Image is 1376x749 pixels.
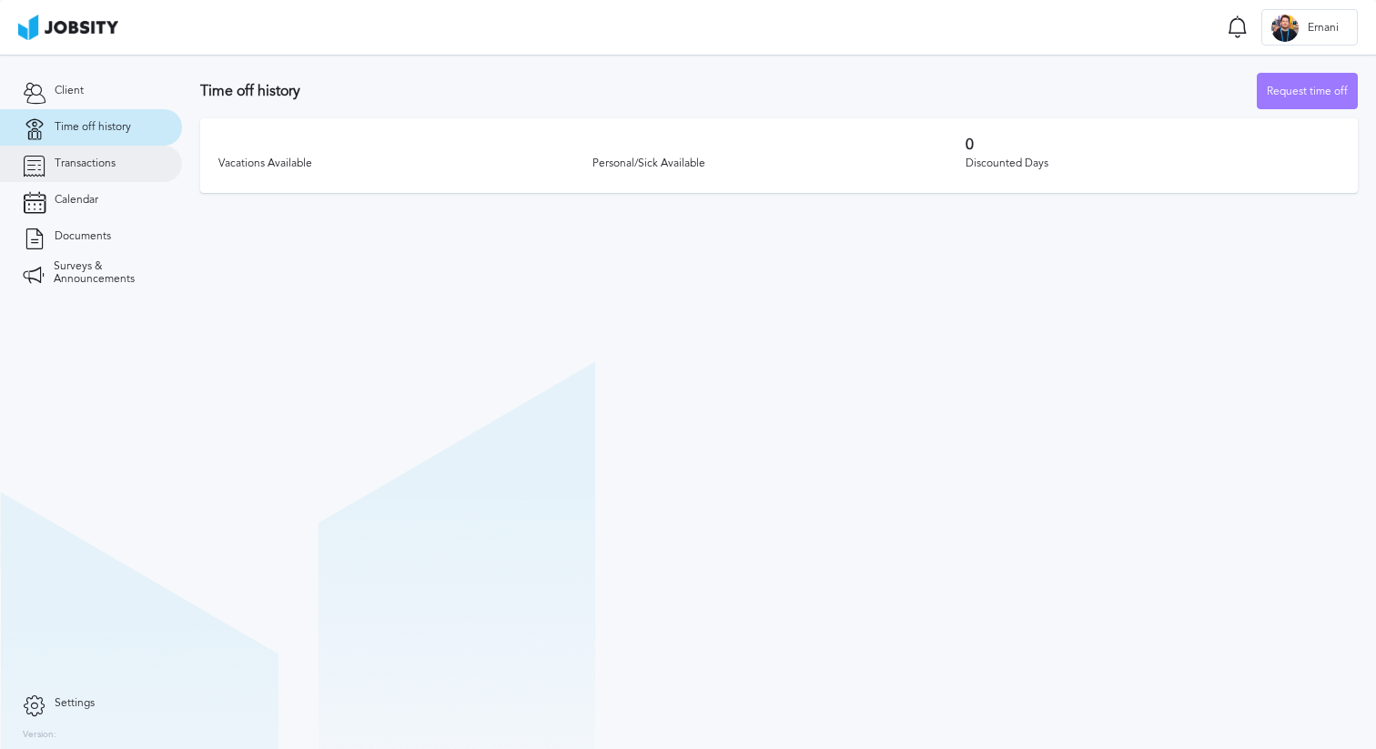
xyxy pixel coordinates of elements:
[18,15,118,40] img: ab4bad089aa723f57921c736e9817d99.png
[54,260,159,286] span: Surveys & Announcements
[55,230,111,243] span: Documents
[1258,74,1357,110] div: Request time off
[1271,15,1299,42] div: E
[1299,22,1348,35] span: Ernani
[55,121,131,134] span: Time off history
[55,157,116,170] span: Transactions
[23,730,56,741] label: Version:
[218,157,592,170] div: Vacations Available
[1257,73,1358,109] button: Request time off
[1261,9,1358,46] button: EErnani
[55,697,95,710] span: Settings
[55,85,84,97] span: Client
[55,194,98,207] span: Calendar
[200,83,1257,99] h3: Time off history
[966,157,1340,170] div: Discounted Days
[966,137,1340,153] h3: 0
[592,157,966,170] div: Personal/Sick Available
